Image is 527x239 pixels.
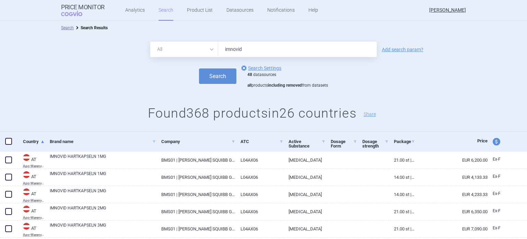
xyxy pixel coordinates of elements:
a: BMS01 | [PERSON_NAME] SQUIBB GMBH [156,203,235,220]
a: IMNOVID HARTKAPSELN 1MG [50,171,156,183]
a: ATATApo-Warenv.III [18,188,45,202]
a: 14.00 ST | Stück [389,169,415,186]
span: Ex-factory price [493,157,501,162]
a: Ex-F [488,189,513,199]
a: 14.00 ST | Stück [389,186,415,203]
img: Austria [23,223,30,230]
strong: 48 [247,72,252,77]
span: Ex-factory price [493,226,501,230]
abbr: Apo-Warenv.III — Apothekerverlag Warenverzeichnis. Online database developed by the Österreichisc... [23,216,45,219]
abbr: Apo-Warenv.III — Apothekerverlag Warenverzeichnis. Online database developed by the Österreichisc... [23,182,45,185]
a: Company [161,133,235,150]
a: IMNOVID HARTKAPSELN 2MG [50,205,156,217]
a: Ex-F [488,172,513,182]
a: IMNOVID HARTKAPSELN 3MG [50,222,156,235]
a: [MEDICAL_DATA] [283,152,326,169]
span: Ex-factory price [493,191,501,196]
a: [MEDICAL_DATA] [283,203,326,220]
a: Active Substance [289,133,326,154]
abbr: Apo-Warenv.III — Apothekerverlag Warenverzeichnis. Online database developed by the Österreichisc... [23,233,45,237]
a: ATATApo-Warenv.III [18,153,45,168]
a: Search [61,25,74,30]
a: [MEDICAL_DATA] [283,169,326,186]
a: IMNOVID HARTKAPSELN 1MG [50,153,156,166]
strong: all [247,83,251,88]
a: Ex-F [488,154,513,165]
a: Dosage Form [331,133,357,154]
a: 21.00 ST | Stück [389,220,415,237]
a: L04AX06 [235,186,284,203]
a: EUR 6,200.00 [415,152,488,169]
a: [MEDICAL_DATA] [283,186,326,203]
abbr: Apo-Warenv.III — Apothekerverlag Warenverzeichnis. Online database developed by the Österreichisc... [23,199,45,202]
a: L04AX06 [235,152,284,169]
a: Dosage strength [362,133,389,154]
button: Search [199,68,236,84]
span: Price [477,138,488,143]
a: EUR 6,350.00 [415,203,488,220]
li: Search Results [74,24,108,31]
a: EUR 4,233.33 [415,186,488,203]
a: ATATApo-Warenv.III [18,222,45,237]
strong: including removed [268,83,302,88]
span: COGVIO [61,11,92,16]
a: BMS01 | [PERSON_NAME] SQUIBB GMBH [156,152,235,169]
a: EUR 4,133.33 [415,169,488,186]
strong: Price Monitor [61,4,105,11]
a: EUR 7,090.00 [415,220,488,237]
a: IMNOVID HARTKAPSELN 2MG [50,188,156,200]
a: L04AX06 [235,169,284,186]
img: Austria [23,154,30,161]
a: ATC [241,133,284,150]
a: Package [394,133,415,150]
a: Brand name [50,133,156,150]
a: Search Settings [240,64,281,72]
a: [MEDICAL_DATA] [283,220,326,237]
div: datasources products from datasets [247,72,328,88]
a: BMS01 | [PERSON_NAME] SQUIBB GMBH [156,169,235,186]
img: Austria [23,171,30,178]
img: Austria [23,206,30,213]
button: Share [364,112,376,117]
a: ATATApo-Warenv.III [18,171,45,185]
a: Ex-F [488,206,513,216]
a: BMS01 | [PERSON_NAME] SQUIBB GMBH [156,220,235,237]
a: Add search param? [382,47,423,52]
img: Austria [23,188,30,195]
a: 21.00 ST | Stück [389,203,415,220]
a: Ex-F [488,223,513,233]
span: Ex-factory price [493,174,501,179]
abbr: Apo-Warenv.III — Apothekerverlag Warenverzeichnis. Online database developed by the Österreichisc... [23,164,45,168]
span: Ex-factory price [493,208,501,213]
a: Country [23,133,45,150]
a: 21.00 ST | Stück [389,152,415,169]
a: Price MonitorCOGVIO [61,4,105,17]
strong: Search Results [81,25,108,30]
a: L04AX06 [235,203,284,220]
li: Search [61,24,74,31]
a: ATATApo-Warenv.III [18,205,45,219]
a: BMS01 | [PERSON_NAME] SQUIBB GMBH [156,186,235,203]
a: L04AX06 [235,220,284,237]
